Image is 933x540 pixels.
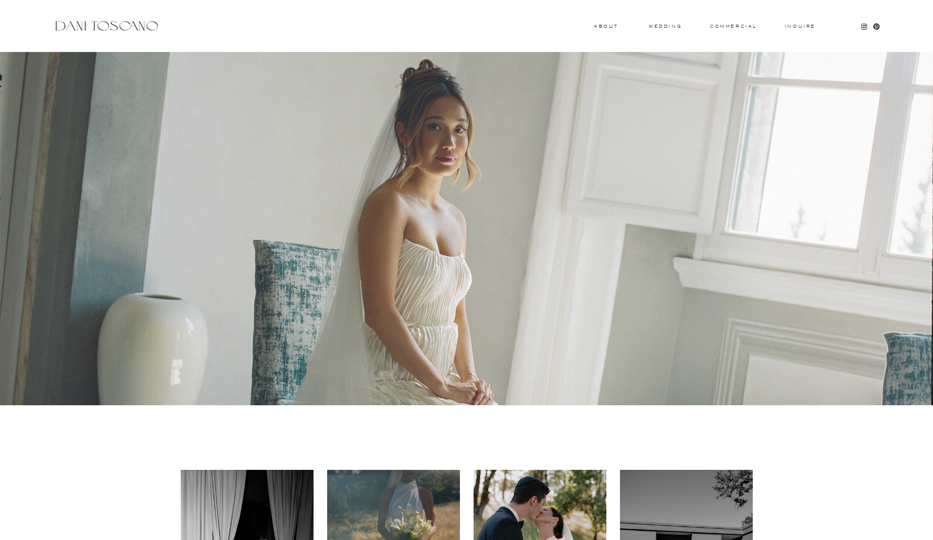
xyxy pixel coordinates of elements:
[710,24,756,28] a: commercial
[649,24,682,28] a: wedding
[594,24,616,28] a: About
[784,24,816,29] a: Inquire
